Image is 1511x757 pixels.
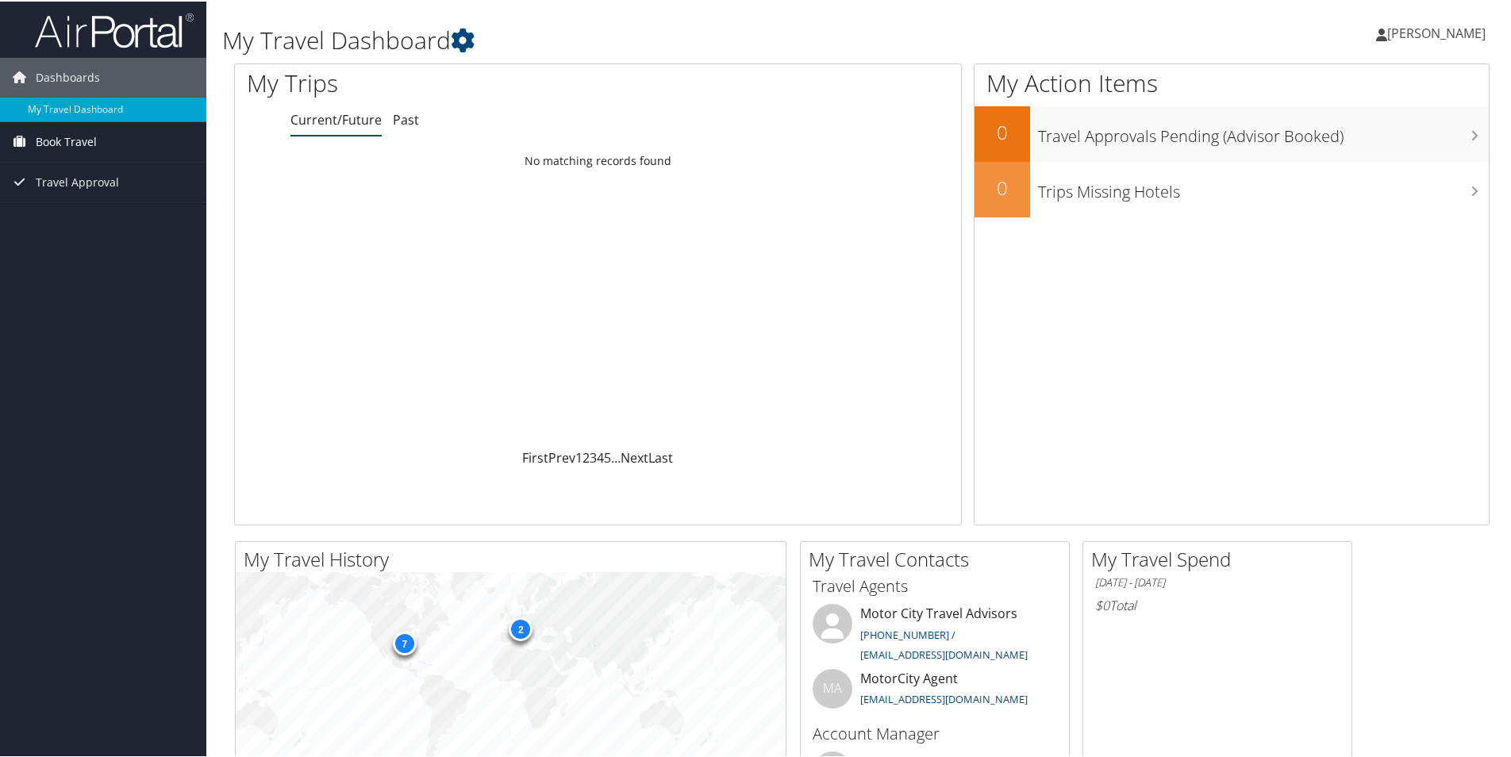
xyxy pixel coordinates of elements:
a: [EMAIL_ADDRESS][DOMAIN_NAME] [860,690,1028,705]
a: Past [393,110,419,127]
h1: My Trips [247,65,647,98]
a: 3 [590,448,597,465]
a: Last [648,448,673,465]
span: Book Travel [36,121,97,160]
td: No matching records found [235,145,961,174]
a: Current/Future [290,110,382,127]
h3: Travel Approvals Pending (Advisor Booked) [1038,116,1489,146]
a: 5 [604,448,611,465]
div: MA [813,667,852,707]
a: [EMAIL_ADDRESS][DOMAIN_NAME] [860,646,1028,660]
div: 2 [509,616,533,640]
a: 0Travel Approvals Pending (Advisor Booked) [975,105,1489,160]
div: 7 [392,629,416,653]
h3: Travel Agents [813,574,1057,596]
span: $0 [1095,595,1109,613]
a: Prev [548,448,575,465]
h3: Account Manager [813,721,1057,744]
h3: Trips Missing Hotels [1038,171,1489,202]
a: First [522,448,548,465]
h2: My Travel Contacts [809,544,1069,571]
a: 0Trips Missing Hotels [975,160,1489,216]
a: [PERSON_NAME] [1376,8,1501,56]
li: Motor City Travel Advisors [805,602,1065,667]
a: Next [621,448,648,465]
li: MotorCity Agent [805,667,1065,719]
h6: [DATE] - [DATE] [1095,574,1340,589]
h2: 0 [975,173,1030,200]
span: … [611,448,621,465]
h6: Total [1095,595,1340,613]
h2: My Travel History [244,544,786,571]
a: 4 [597,448,604,465]
img: airportal-logo.png [35,10,194,48]
span: Travel Approval [36,161,119,201]
span: Dashboards [36,56,100,96]
a: [PHONE_NUMBER] / [860,626,955,640]
a: 2 [582,448,590,465]
h2: My Travel Spend [1091,544,1351,571]
h1: My Action Items [975,65,1489,98]
h1: My Travel Dashboard [222,22,1075,56]
span: [PERSON_NAME] [1387,23,1486,40]
a: 1 [575,448,582,465]
h2: 0 [975,117,1030,144]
